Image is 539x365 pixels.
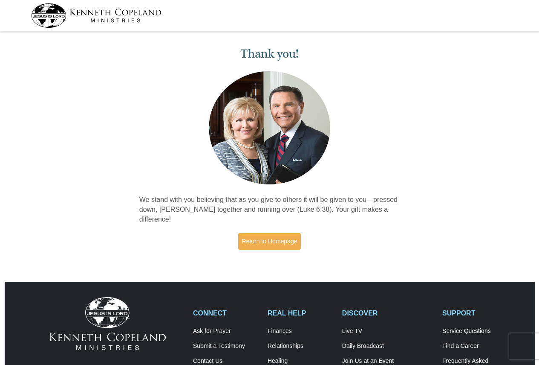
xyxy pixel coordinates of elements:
[268,309,333,317] h2: REAL HELP
[193,327,259,335] a: Ask for Prayer
[207,69,332,187] img: Kenneth and Gloria
[193,309,259,317] h2: CONNECT
[442,309,508,317] h2: SUPPORT
[342,327,433,335] a: Live TV
[268,342,333,350] a: Relationships
[342,342,433,350] a: Daily Broadcast
[442,342,508,350] a: Find a Career
[442,327,508,335] a: Service Questions
[342,357,433,365] a: Join Us at an Event
[268,327,333,335] a: Finances
[31,3,161,28] img: kcm-header-logo.svg
[139,195,400,225] p: We stand with you believing that as you give to others it will be given to you—pressed down, [PER...
[238,233,301,250] a: Return to Homepage
[139,47,400,61] h1: Thank you!
[49,297,166,350] img: Kenneth Copeland Ministries
[193,357,259,365] a: Contact Us
[268,357,333,365] a: Healing
[342,309,433,317] h2: DISCOVER
[193,342,259,350] a: Submit a Testimony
